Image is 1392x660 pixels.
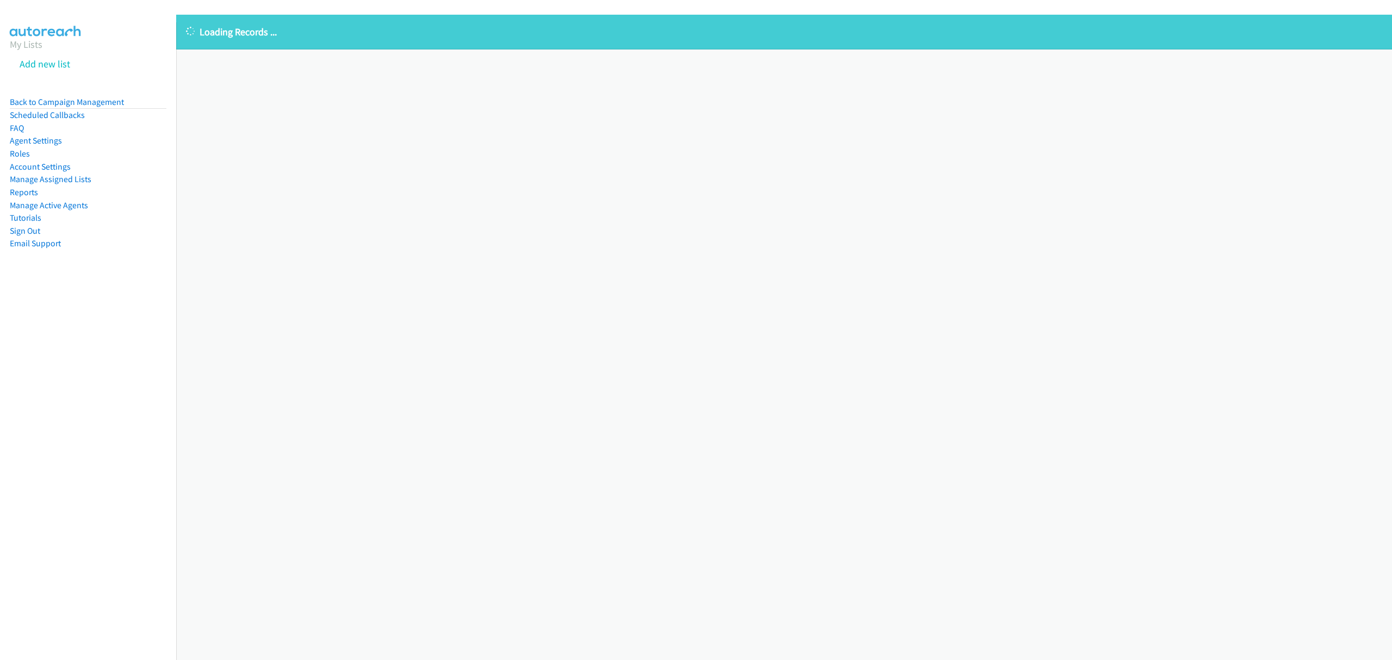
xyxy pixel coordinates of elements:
a: Add new list [20,58,70,70]
p: Loading Records ... [186,24,1382,39]
a: Manage Assigned Lists [10,174,91,184]
a: Email Support [10,238,61,248]
a: Account Settings [10,161,71,172]
a: My Lists [10,38,42,51]
a: Manage Active Agents [10,200,88,210]
a: Scheduled Callbacks [10,110,85,120]
a: FAQ [10,123,24,133]
a: Sign Out [10,226,40,236]
a: Reports [10,187,38,197]
a: Agent Settings [10,135,62,146]
a: Back to Campaign Management [10,97,124,107]
a: Roles [10,148,30,159]
a: Tutorials [10,213,41,223]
